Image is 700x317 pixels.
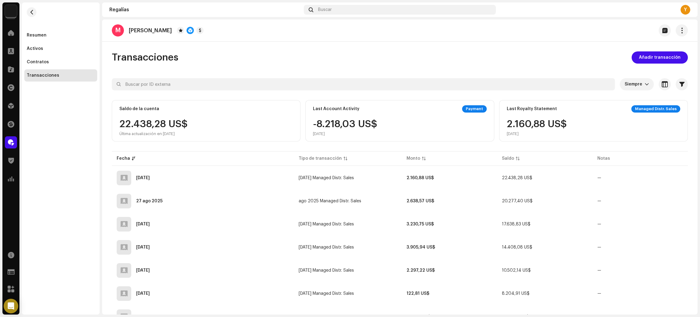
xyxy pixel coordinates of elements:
[597,176,601,180] re-a-table-badge: —
[27,33,46,38] div: Resumen
[129,27,172,34] p: [PERSON_NAME]
[502,176,532,180] span: 22.438,28 US$
[299,291,354,296] span: mar 2025 Managed Distr. Sales
[313,131,377,136] div: [DATE]
[407,245,435,249] strong: 3.905,94 US$
[136,245,150,249] div: 7 jul 2025
[502,222,530,226] span: 17.638,83 US$
[119,131,188,136] div: Última actualización en [DATE]
[502,268,531,273] span: 10.502,14 US$
[407,222,434,226] strong: 3.230,75 US$
[631,105,680,113] div: Managed Distr. Sales
[24,69,97,82] re-m-nav-item: Transacciones
[136,199,163,203] div: 27 ago 2025
[136,176,150,180] div: 30 sept 2025
[136,222,150,226] div: 28 jul 2025
[502,199,533,203] span: 20.277,40 US$
[299,222,354,226] span: jul 2025 Managed Distr. Sales
[24,29,97,41] re-m-nav-item: Resumen
[318,7,332,12] span: Buscar
[299,155,342,162] div: Tipo de transacción
[639,51,681,64] span: Añadir transacción
[299,199,361,203] span: ago 2025 Managed Distr. Sales
[597,245,601,249] re-a-table-badge: —
[24,56,97,68] re-m-nav-item: Contratos
[136,291,150,296] div: 26 may 2025
[597,268,601,273] re-a-table-badge: —
[27,46,43,51] div: Activos
[597,199,601,203] re-a-table-badge: —
[597,291,601,296] re-a-table-badge: —
[112,24,124,37] div: M
[407,155,420,162] div: Monto
[502,291,530,296] span: 8.204,91 US$
[136,268,150,273] div: 27 may 2025
[5,5,17,17] img: 48257be4-38e1-423f-bf03-81300282f8d9
[632,51,688,64] button: Añadir transacción
[681,5,690,15] div: Y
[299,245,354,249] span: jul 2025 Managed Distr. Sales
[119,106,159,111] div: Saldo de la cuenta
[299,268,354,273] span: may 2025 Managed Distr. Sales
[27,60,49,64] div: Contratos
[27,73,59,78] div: Transacciones
[407,291,429,296] strong: 122,81 US$
[112,78,615,90] input: Buscar por ID externa
[507,131,567,136] div: [DATE]
[507,106,557,111] div: Last Royalty Statement
[24,43,97,55] re-m-nav-item: Activos
[502,155,514,162] div: Saldo
[313,106,359,111] div: Last Account Activity
[4,299,18,313] div: Open Intercom Messenger
[109,7,301,12] div: Regalías
[299,176,354,180] span: sept 2025 Managed Distr. Sales
[112,51,178,64] span: Transacciones
[407,268,435,273] strong: 2.297,22 US$
[502,245,532,249] span: 14.408,08 US$
[117,155,130,162] div: Fecha
[625,78,645,90] span: Siempre
[407,176,434,180] strong: 2.160,88 US$
[597,222,601,226] re-a-table-badge: —
[407,199,434,203] strong: 2.638,57 US$
[645,78,649,90] div: dropdown trigger
[462,105,487,113] div: Payment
